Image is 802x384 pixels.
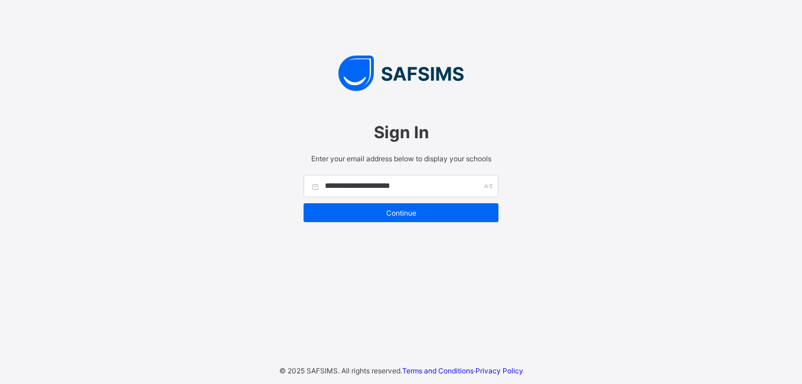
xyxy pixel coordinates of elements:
img: SAFSIMS Logo [292,56,510,91]
span: Enter your email address below to display your schools [304,154,498,163]
span: Sign In [304,122,498,142]
a: Terms and Conditions [402,366,474,375]
span: © 2025 SAFSIMS. All rights reserved. [279,366,402,375]
a: Privacy Policy [475,366,523,375]
span: Continue [312,209,490,217]
span: · [402,366,523,375]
